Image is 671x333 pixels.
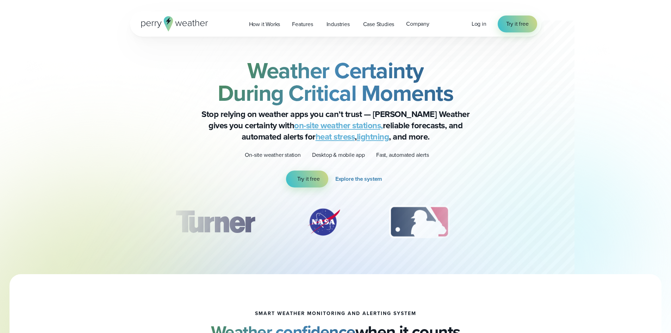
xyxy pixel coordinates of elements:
[327,20,350,29] span: Industries
[316,130,355,143] a: heat stress
[165,204,265,240] img: Turner-Construction_1.svg
[292,20,313,29] span: Features
[243,17,286,31] a: How it Works
[312,151,365,159] p: Desktop & mobile app
[472,20,486,28] a: Log in
[218,54,454,110] strong: Weather Certainty During Critical Moments
[297,175,320,183] span: Try it free
[382,204,456,240] img: MLB.svg
[376,151,429,159] p: Fast, automated alerts
[165,204,265,240] div: 1 of 12
[299,204,348,240] div: 2 of 12
[490,204,547,240] div: 4 of 12
[357,130,389,143] a: lightning
[498,16,537,32] a: Try it free
[357,17,400,31] a: Case Studies
[294,119,383,132] a: on-site weather stations,
[335,171,385,187] a: Explore the system
[299,204,348,240] img: NASA.svg
[382,204,456,240] div: 3 of 12
[506,20,529,28] span: Try it free
[195,109,477,142] p: Stop relying on weather apps you can’t trust — [PERSON_NAME] Weather gives you certainty with rel...
[255,311,416,316] h1: smart weather monitoring and alerting system
[165,204,506,243] div: slideshow
[245,151,300,159] p: On-site weather station
[406,20,429,28] span: Company
[490,204,547,240] img: PGA.svg
[363,20,394,29] span: Case Studies
[286,171,328,187] a: Try it free
[335,175,382,183] span: Explore the system
[249,20,280,29] span: How it Works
